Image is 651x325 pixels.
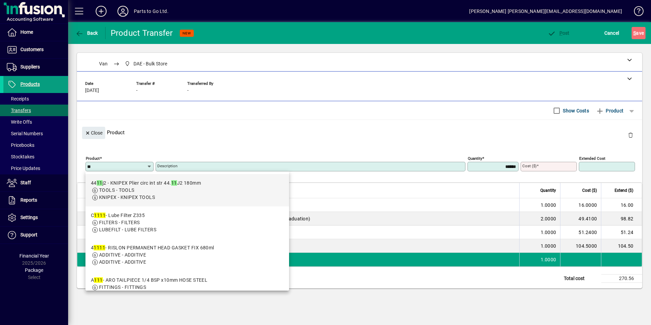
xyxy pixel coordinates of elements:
span: ADDITIVE - ADDITIVE [99,259,146,265]
mat-option: 44 11 j2 - KNIPEX Plier circ int str 44.11 J2 180mm [85,174,289,206]
span: TOOLS - TOOLS [99,187,134,193]
button: Profile [112,5,134,17]
div: 44 j2 - KNIPEX Plier circ int str 44. J2 180mm [91,180,201,187]
a: Stocktakes [3,151,68,162]
span: Stocktakes [7,154,34,159]
a: Pricebooks [3,139,68,151]
td: 1.0000 [519,226,560,239]
td: 1.0000 [519,253,560,266]
td: 98.82 [601,212,642,226]
td: 51.24 [601,226,642,239]
a: Settings [3,209,68,226]
a: Suppliers [3,59,68,76]
span: Close [85,127,102,139]
div: C - Lube Filter Z335 [91,212,156,219]
a: Write Offs [3,116,68,128]
span: - [187,88,189,93]
span: Package [25,267,43,273]
mat-option: C1111 - Lube Filter Z335 [85,206,289,239]
label: Show Costs [561,107,589,114]
div: A - ARO TAILPIECE 1/4 BSP x10mm HOSE STEEL [91,277,207,284]
em: 11 [97,180,102,186]
button: Post [546,27,571,39]
em: 1111 [94,245,105,250]
mat-label: Extended Cost [579,156,605,161]
span: FILTERS - FILTERS [99,220,140,225]
span: Back [75,30,98,36]
span: Reports [20,197,37,203]
span: Home [20,29,33,35]
span: Cancel [604,28,619,38]
button: Back [74,27,100,39]
a: Serial Numbers [3,128,68,139]
span: [DATE] [85,88,99,93]
span: Financial Year [19,253,49,259]
a: Receipts [3,93,68,105]
span: Extend ($) [615,187,633,194]
span: Price Updates [7,166,40,171]
mat-label: Cost ($) [522,164,537,168]
td: 16.0000 [560,198,601,212]
td: 270.56 [601,275,642,283]
app-page-header-button: Close [80,129,107,136]
span: Suppliers [20,64,40,69]
em: 1111 [94,213,106,218]
em: 11 [171,180,177,186]
span: Products [20,81,40,87]
td: 1.0000 [519,198,560,212]
span: S [633,30,636,36]
span: FITTINGS - FITTINGS [99,284,146,290]
a: Support [3,227,68,244]
span: ADDITIVE - ADDITIVE [99,252,146,258]
em: 111 [94,277,102,283]
div: Product Transfer [111,28,173,38]
div: Product [77,120,642,145]
mat-label: Description [157,164,177,168]
span: ost [547,30,570,36]
td: Total cost [560,275,601,283]
button: Save [632,27,646,39]
span: P [559,30,562,36]
button: Cancel [603,27,621,39]
span: Write Offs [7,119,32,125]
button: Close [82,127,105,139]
td: 49.4100 [560,212,601,226]
span: Staff [20,180,31,185]
a: Home [3,24,68,41]
button: Add [90,5,112,17]
span: Support [20,232,37,237]
td: 51.2400 [560,226,601,239]
mat-option: A111 - ARO TAILPIECE 1/4 BSP x10mm HOSE STEEL [85,271,289,304]
span: Settings [20,215,38,220]
span: - [136,88,138,93]
span: Receipts [7,96,29,102]
span: Quantity [540,187,556,194]
a: Price Updates [3,162,68,174]
mat-label: Quantity [468,156,482,161]
span: Customers [20,47,44,52]
div: 4 - RISLON PERMANENT HEAD GASKET FIX 680ml [91,244,214,251]
span: Transfers [7,108,31,113]
a: Knowledge Base [629,1,642,24]
span: LUBEFILT - LUBE FILTERS [99,227,156,232]
mat-label: Product [86,156,100,161]
td: 2.0000 [519,212,560,226]
td: 104.5000 [560,239,601,253]
td: 1.0000 [519,239,560,253]
div: [PERSON_NAME] [PERSON_NAME][EMAIL_ADDRESS][DOMAIN_NAME] [469,6,622,17]
a: Reports [3,192,68,209]
mat-option: 41111 - RISLON PERMANENT HEAD GASKET FIX 680ml [85,239,289,271]
td: 104.50 [601,239,642,253]
span: Serial Numbers [7,131,43,136]
span: Pricebooks [7,142,34,148]
span: Cost ($) [582,187,597,194]
span: ave [633,28,644,38]
app-page-header-button: Delete [622,132,639,138]
div: Parts to Go Ltd. [134,6,169,17]
app-page-header-button: Back [68,27,106,39]
a: Customers [3,41,68,58]
a: Staff [3,174,68,191]
a: Transfers [3,105,68,116]
td: 16.00 [601,198,642,212]
button: Delete [622,127,639,143]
